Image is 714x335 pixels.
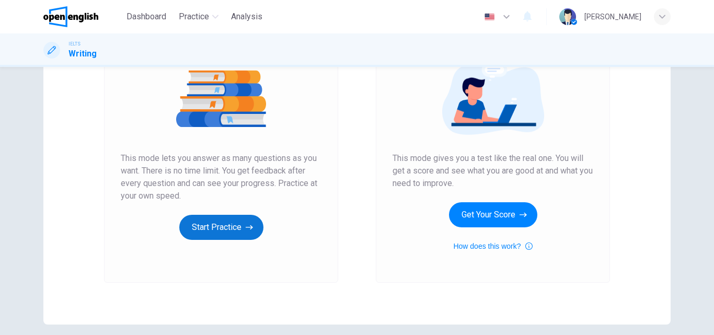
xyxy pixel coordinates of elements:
[121,152,321,202] span: This mode lets you answer as many questions as you want. There is no time limit. You get feedback...
[227,7,267,26] button: Analysis
[393,152,593,190] span: This mode gives you a test like the real one. You will get a score and see what you are good at a...
[43,6,122,27] a: OpenEnglish logo
[559,8,576,25] img: Profile picture
[449,202,537,227] button: Get Your Score
[231,10,262,23] span: Analysis
[453,240,532,252] button: How does this work?
[43,6,98,27] img: OpenEnglish logo
[175,7,223,26] button: Practice
[483,13,496,21] img: en
[68,48,97,60] h1: Writing
[68,40,80,48] span: IELTS
[122,7,170,26] button: Dashboard
[584,10,641,23] div: [PERSON_NAME]
[126,10,166,23] span: Dashboard
[179,215,263,240] button: Start Practice
[179,10,209,23] span: Practice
